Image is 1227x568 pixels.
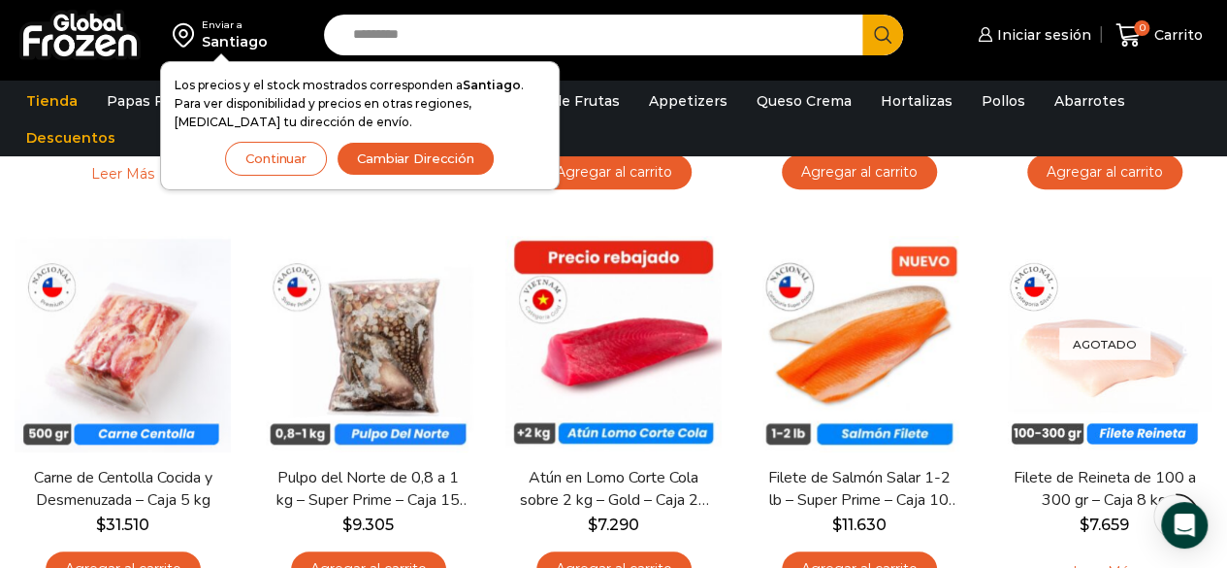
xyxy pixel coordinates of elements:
[1080,516,1129,534] bdi: 7.659
[202,18,268,32] div: Enviar a
[342,516,394,534] bdi: 9.305
[1134,20,1149,36] span: 0
[463,78,521,92] strong: Santiago
[588,516,639,534] bdi: 7.290
[16,83,87,119] a: Tienda
[97,83,205,119] a: Papas Fritas
[973,16,1091,54] a: Iniciar sesión
[61,154,184,195] a: Leé más sobre “Ostiones Tallo Coral Peruano 20/30 - Caja 10 kg”
[992,25,1091,45] span: Iniciar sesión
[25,467,220,512] a: Carne de Centolla Cocida y Desmenuzada – Caja 5 kg
[499,83,630,119] a: Pulpa de Frutas
[782,154,937,190] a: Agregar al carrito: “Pinza de Jaiba Jumbo - Caja 5 kg”
[747,83,861,119] a: Queso Crema
[96,516,149,534] bdi: 31.510
[832,516,842,534] span: $
[588,516,597,534] span: $
[1161,502,1208,549] div: Open Intercom Messenger
[96,516,106,534] span: $
[1045,83,1135,119] a: Abarrotes
[175,76,545,132] p: Los precios y el stock mostrados corresponden a . Para ver disponibilidad y precios en otras regi...
[16,119,125,156] a: Descuentos
[871,83,962,119] a: Hortalizas
[342,516,352,534] span: $
[832,516,887,534] bdi: 11.630
[1007,467,1202,512] a: Filete de Reineta de 100 a 300 gr – Caja 8 kg
[271,467,466,512] a: Pulpo del Norte de 0,8 a 1 kg – Super Prime – Caja 15 kg
[972,83,1035,119] a: Pollos
[173,18,202,51] img: address-field-icon.svg
[536,154,692,190] a: Agregar al carrito: “Ostiones Media Concha Peruano 20/30 - Caja 10 kg”
[1059,328,1150,360] p: Agotado
[225,142,327,176] button: Continuar
[1111,13,1208,58] a: 0 Carrito
[639,83,737,119] a: Appetizers
[1149,25,1203,45] span: Carrito
[202,32,268,51] div: Santiago
[1027,154,1182,190] a: Agregar al carrito: “Atún en Lomo Corte Cola sobre 2 kg - Silver - Caja 20 kg”
[1080,516,1089,534] span: $
[862,15,903,55] button: Search button
[761,467,956,512] a: Filete de Salmón Salar 1-2 lb – Super Prime – Caja 10 kg
[337,142,495,176] button: Cambiar Dirección
[516,467,711,512] a: Atún en Lomo Corte Cola sobre 2 kg – Gold – Caja 20 kg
